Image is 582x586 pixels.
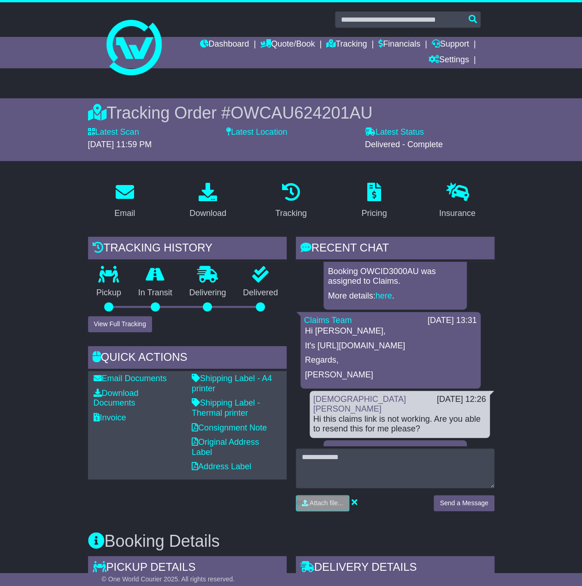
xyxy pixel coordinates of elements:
[192,398,260,418] a: Shipping Label - Thermal printer
[313,414,486,434] div: Hi this claims link is not working. Are you able to resend this for me please?
[108,179,141,223] a: Email
[378,37,420,53] a: Financials
[235,288,287,298] p: Delivered
[88,532,494,550] h3: Booking Details
[434,495,494,511] button: Send a Message
[88,237,287,262] div: Tracking history
[192,462,251,471] a: Address Label
[296,237,494,262] div: RECENT CHAT
[437,395,486,405] div: [DATE] 12:26
[129,288,181,298] p: In Transit
[230,103,372,122] span: OWCAU624201AU
[88,103,494,123] div: Tracking Order #
[102,575,235,583] span: © One World Courier 2025. All rights reserved.
[296,556,494,581] div: Delivery Details
[200,37,249,53] a: Dashboard
[432,37,469,53] a: Support
[94,374,167,383] a: Email Documents
[305,341,476,351] p: It's [URL][DOMAIN_NAME]
[269,179,312,223] a: Tracking
[305,370,476,380] p: [PERSON_NAME]
[376,291,392,300] a: here
[365,127,424,138] label: Latest Status
[189,207,226,220] div: Download
[94,389,139,408] a: Download Documents
[361,207,387,220] div: Pricing
[88,316,152,332] button: View Full Tracking
[428,316,477,326] div: [DATE] 13:31
[88,556,287,581] div: Pickup Details
[328,291,462,301] p: More details: .
[305,326,476,336] p: Hi [PERSON_NAME],
[275,207,306,220] div: Tracking
[114,207,135,220] div: Email
[88,127,139,138] label: Latest Scan
[88,140,152,149] span: [DATE] 11:59 PM
[94,413,126,422] a: Invoice
[304,316,352,325] a: Claims Team
[305,355,476,365] p: Regards,
[181,288,235,298] p: Delivering
[192,423,267,432] a: Consignment Note
[365,140,443,149] span: Delivered - Complete
[326,37,367,53] a: Tracking
[313,395,406,414] a: [DEMOGRAPHIC_DATA][PERSON_NAME]
[88,288,130,298] p: Pickup
[192,374,272,393] a: Shipping Label - A4 printer
[183,179,232,223] a: Download
[192,437,259,457] a: Original Address Label
[260,37,315,53] a: Quote/Book
[88,346,287,371] div: Quick Actions
[328,267,462,287] p: Booking OWCID3000AU was assigned to Claims.
[355,179,393,223] a: Pricing
[429,53,469,68] a: Settings
[433,179,482,223] a: Insurance
[439,207,476,220] div: Insurance
[226,127,287,138] label: Latest Location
